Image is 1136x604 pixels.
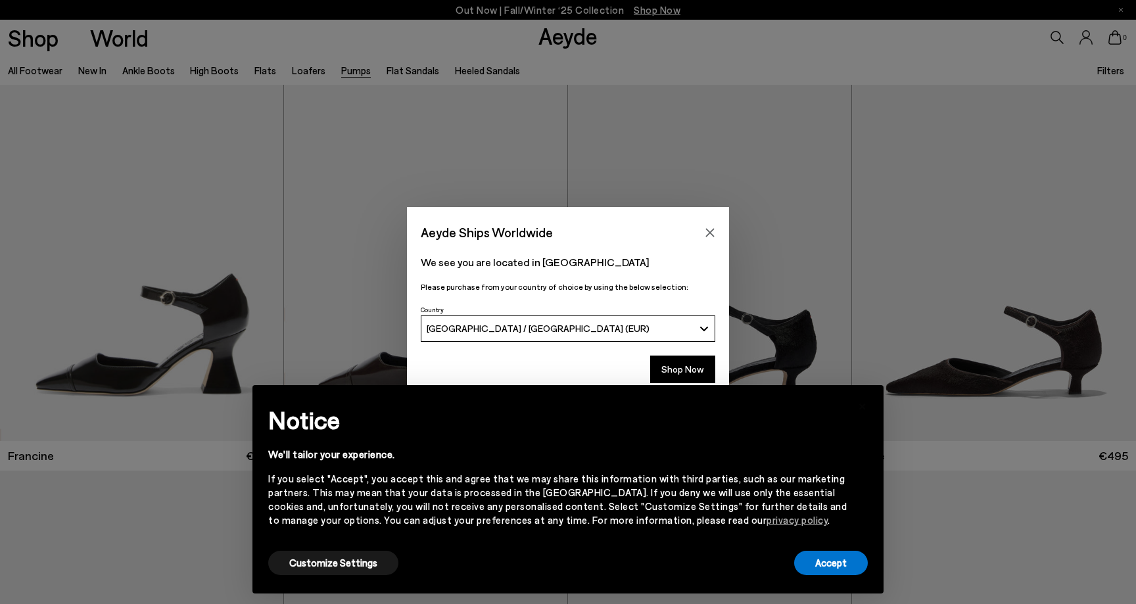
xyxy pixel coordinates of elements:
h2: Notice [268,403,847,437]
span: Country [421,306,444,314]
a: privacy policy [767,514,828,526]
p: Please purchase from your country of choice by using the below selection: [421,281,715,293]
button: Accept [794,551,868,575]
button: Shop Now [650,356,715,383]
button: Customize Settings [268,551,398,575]
span: × [858,395,867,414]
div: We'll tailor your experience. [268,448,847,461]
div: If you select "Accept", you accept this and agree that we may share this information with third p... [268,472,847,527]
span: Aeyde Ships Worldwide [421,221,553,244]
button: Close [700,223,720,243]
p: We see you are located in [GEOGRAPHIC_DATA] [421,254,715,270]
button: Close this notice [847,389,878,421]
span: [GEOGRAPHIC_DATA] / [GEOGRAPHIC_DATA] (EUR) [427,323,650,334]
